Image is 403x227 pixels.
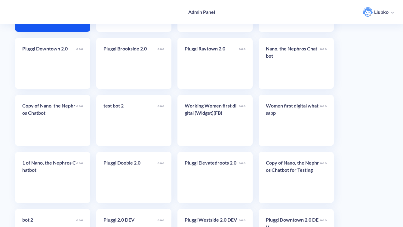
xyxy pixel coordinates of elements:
p: Liubko [374,9,389,15]
p: Pluggi 2.0 DEV [103,216,158,223]
a: Working Women first digital (Widget)(FB) [185,102,239,139]
img: user photo [363,7,373,17]
a: test bot 2 [103,102,158,139]
p: Women first digital whatsapp [266,102,320,117]
p: 1 of Nano, the Nephros Chatbot [22,159,76,174]
h4: Admin Panel [188,9,215,15]
a: Copy of Nano, the Nephros Chatbot [22,102,76,139]
a: 1 of Nano, the Nephros Chatbot [22,159,76,196]
button: user photoLiubko [360,7,397,17]
p: Pluggi Elevatedroots 2.0 [185,159,239,166]
p: Pluggi Westside 2.0 DEV [185,216,239,223]
a: Pluggi Brookside 2.0 [103,45,158,82]
a: Pluggi Elevatedroots 2.0 [185,159,239,196]
p: Nano, the Nephros Chatbot [266,45,320,59]
p: bot 2 [22,216,76,223]
a: Nano, the Nephros Chatbot [266,45,320,82]
a: Pluggi Doobie 2.0 [103,159,158,196]
p: Working Women first digital (Widget)(FB) [185,102,239,117]
a: Women first digital whatsapp [266,102,320,139]
a: Pluggi Raytown 2.0 [185,45,239,82]
p: Pluggi Doobie 2.0 [103,159,158,166]
p: test bot 2 [103,102,158,109]
p: Pluggi Downtown 2.0 [22,45,76,52]
p: Pluggi Raytown 2.0 [185,45,239,52]
p: Copy of Nano, the Nephros Chatbot for Testing [266,159,320,174]
p: Pluggi Brookside 2.0 [103,45,158,52]
p: Copy of Nano, the Nephros Chatbot [22,102,76,117]
a: Pluggi Downtown 2.0 [22,45,76,82]
a: Copy of Nano, the Nephros Chatbot for Testing [266,159,320,196]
